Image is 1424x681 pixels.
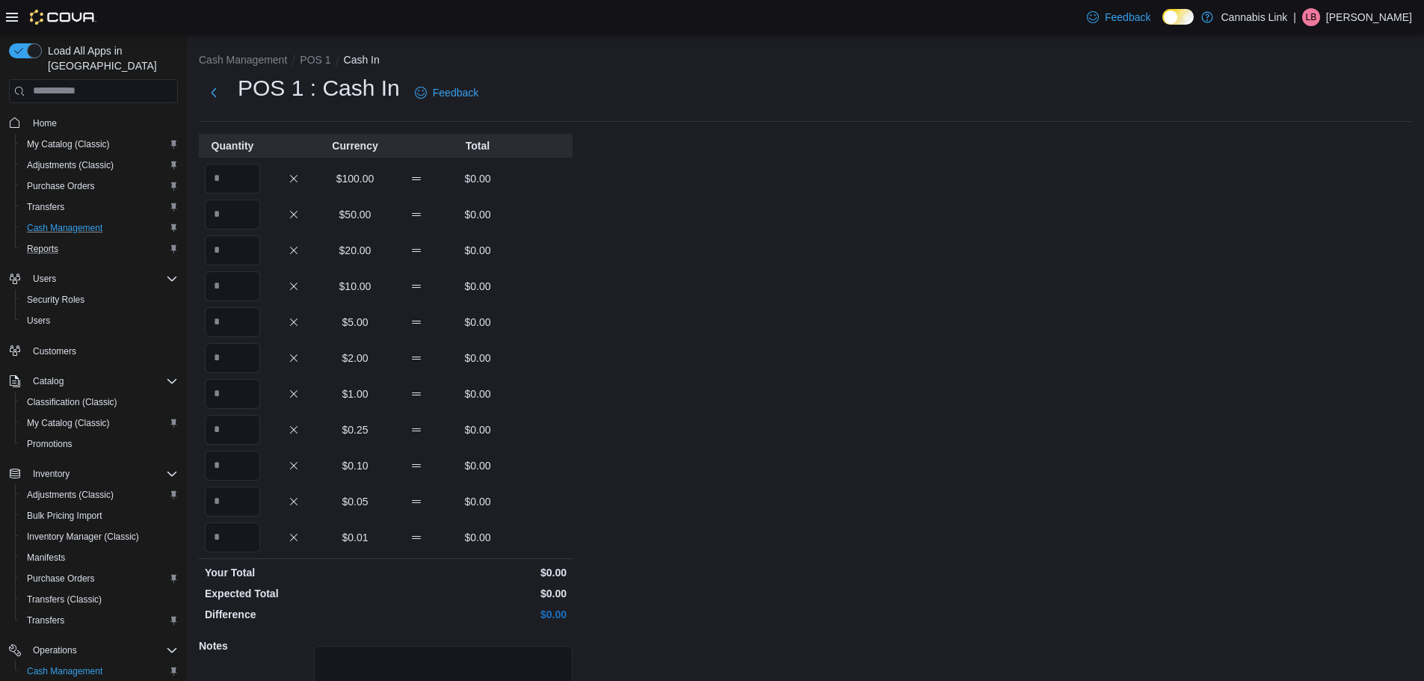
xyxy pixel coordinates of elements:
[389,565,567,580] p: $0.00
[21,611,70,629] a: Transfers
[33,375,64,387] span: Catalog
[27,315,50,327] span: Users
[27,372,70,390] button: Catalog
[27,465,75,483] button: Inventory
[3,640,184,661] button: Operations
[21,570,178,588] span: Purchase Orders
[450,138,505,153] p: Total
[450,315,505,330] p: $0.00
[433,85,478,100] span: Feedback
[27,641,83,659] button: Operations
[205,235,260,265] input: Quantity
[27,342,82,360] a: Customers
[21,291,178,309] span: Security Roles
[27,114,178,132] span: Home
[3,268,184,289] button: Users
[27,614,64,626] span: Transfers
[21,507,108,525] a: Bulk Pricing Import
[205,565,383,580] p: Your Total
[409,78,484,108] a: Feedback
[27,438,73,450] span: Promotions
[450,207,505,222] p: $0.00
[21,611,178,629] span: Transfers
[3,112,184,134] button: Home
[21,198,178,216] span: Transfers
[21,219,178,237] span: Cash Management
[1162,9,1194,25] input: Dark Mode
[1302,8,1320,26] div: Lauren Brick
[450,279,505,294] p: $0.00
[27,531,139,543] span: Inventory Manager (Classic)
[21,528,145,546] a: Inventory Manager (Classic)
[21,156,120,174] a: Adjustments (Classic)
[1293,8,1296,26] p: |
[327,530,383,545] p: $0.01
[27,294,84,306] span: Security Roles
[21,219,108,237] a: Cash Management
[15,484,184,505] button: Adjustments (Classic)
[1105,10,1150,25] span: Feedback
[21,393,123,411] a: Classification (Classic)
[327,386,383,401] p: $1.00
[3,340,184,362] button: Customers
[15,568,184,589] button: Purchase Orders
[199,78,229,108] button: Next
[27,201,64,213] span: Transfers
[27,641,178,659] span: Operations
[27,489,114,501] span: Adjustments (Classic)
[15,310,184,331] button: Users
[33,644,77,656] span: Operations
[27,396,117,408] span: Classification (Classic)
[199,54,287,66] button: Cash Management
[21,591,178,608] span: Transfers (Classic)
[15,413,184,434] button: My Catalog (Classic)
[15,238,184,259] button: Reports
[205,343,260,373] input: Quantity
[21,156,178,174] span: Adjustments (Classic)
[21,549,71,567] a: Manifests
[15,176,184,197] button: Purchase Orders
[21,549,178,567] span: Manifests
[15,434,184,454] button: Promotions
[450,458,505,473] p: $0.00
[27,594,102,605] span: Transfers (Classic)
[33,273,56,285] span: Users
[21,662,178,680] span: Cash Management
[327,315,383,330] p: $5.00
[21,177,178,195] span: Purchase Orders
[199,631,311,661] h5: Notes
[21,198,70,216] a: Transfers
[15,197,184,218] button: Transfers
[450,351,505,366] p: $0.00
[3,371,184,392] button: Catalog
[21,486,120,504] a: Adjustments (Classic)
[15,547,184,568] button: Manifests
[327,351,383,366] p: $2.00
[205,200,260,229] input: Quantity
[205,451,260,481] input: Quantity
[15,610,184,631] button: Transfers
[205,607,383,622] p: Difference
[205,415,260,445] input: Quantity
[15,505,184,526] button: Bulk Pricing Import
[21,240,178,258] span: Reports
[3,463,184,484] button: Inventory
[21,507,178,525] span: Bulk Pricing Import
[33,468,70,480] span: Inventory
[27,510,102,522] span: Bulk Pricing Import
[27,114,63,132] a: Home
[450,243,505,258] p: $0.00
[27,372,178,390] span: Catalog
[21,435,178,453] span: Promotions
[30,10,96,25] img: Cova
[27,270,62,288] button: Users
[15,526,184,547] button: Inventory Manager (Classic)
[205,138,260,153] p: Quantity
[327,207,383,222] p: $50.00
[21,291,90,309] a: Security Roles
[27,138,110,150] span: My Catalog (Classic)
[450,386,505,401] p: $0.00
[1221,8,1287,26] p: Cannabis Link
[450,422,505,437] p: $0.00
